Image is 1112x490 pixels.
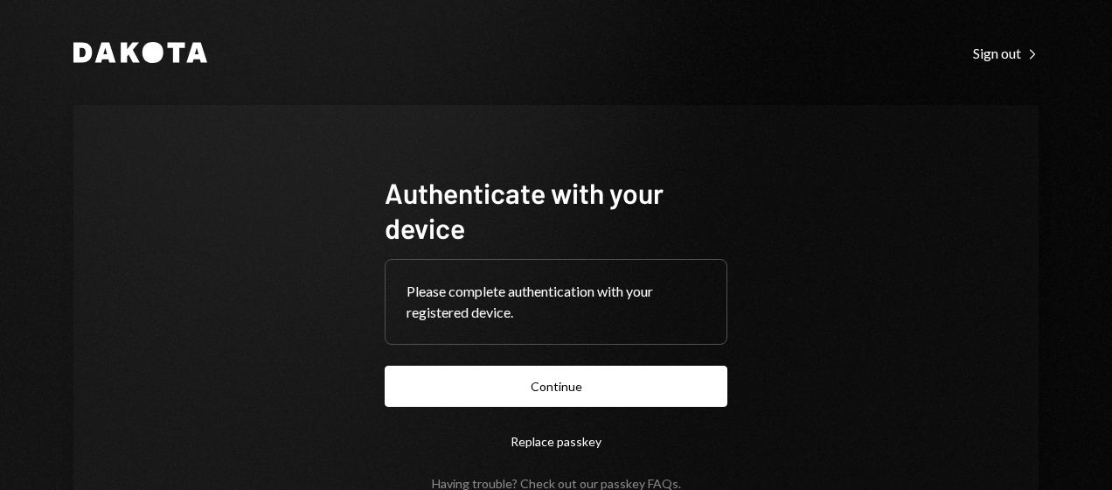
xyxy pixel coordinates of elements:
div: Please complete authentication with your registered device. [407,281,705,323]
button: Replace passkey [385,421,727,462]
h1: Authenticate with your device [385,175,727,245]
a: Sign out [973,43,1039,62]
button: Continue [385,366,727,407]
div: Sign out [973,45,1039,62]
